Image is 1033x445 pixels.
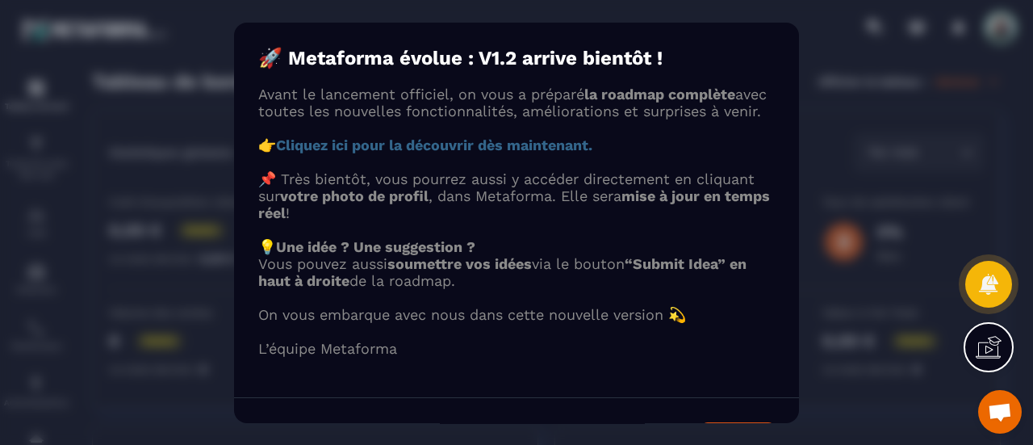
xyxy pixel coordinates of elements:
strong: “Submit Idea” en haut à droite [258,255,747,289]
p: Avant le lancement officiel, on vous a préparé avec toutes les nouvelles fonctionnalités, amélior... [258,86,775,120]
a: Cliquez ici pour la découvrir dès maintenant. [276,136,592,153]
strong: soumettre vos idées [387,255,532,272]
p: Vous pouvez aussi via le bouton de la roadmap. [258,255,775,289]
strong: votre photo de profil [280,187,429,204]
p: 💡 [258,238,775,255]
p: 📌 Très bientôt, vous pourrez aussi y accéder directement en cliquant sur , dans Metaforma. Elle s... [258,170,775,221]
h4: 🚀 Metaforma évolue : V1.2 arrive bientôt ! [258,47,775,69]
p: 👉 [258,136,775,153]
p: On vous embarque avec nous dans cette nouvelle version 💫 [258,306,775,323]
strong: Une idée ? Une suggestion ? [276,238,475,255]
div: Ouvrir le chat [978,390,1022,434]
strong: la roadmap complète [584,86,735,103]
strong: mise à jour en temps réel [258,187,770,221]
p: L’équipe Metaforma [258,340,775,357]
